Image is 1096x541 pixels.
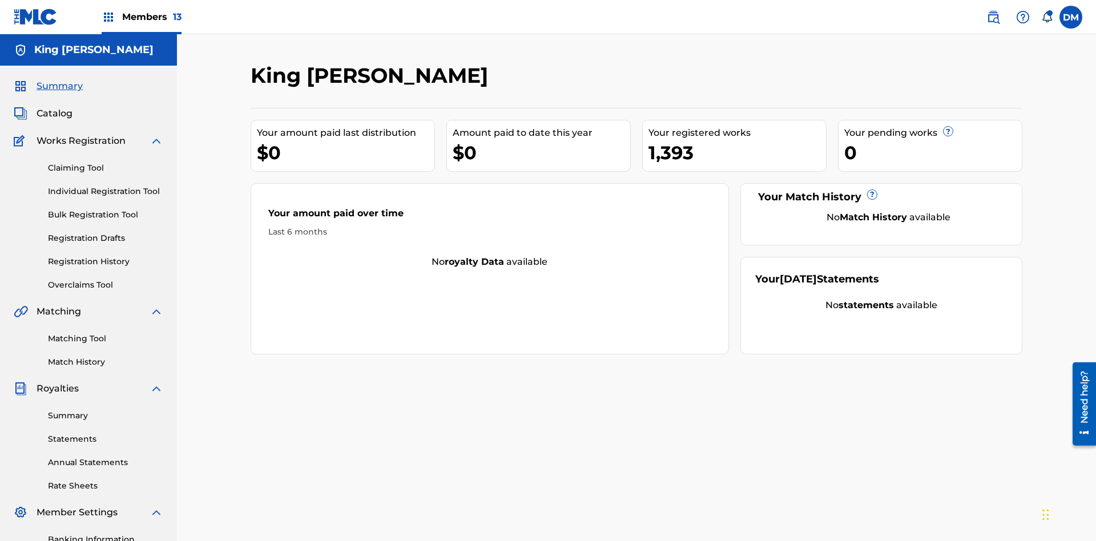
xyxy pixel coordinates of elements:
[769,211,1008,224] div: No available
[122,10,182,23] span: Members
[48,433,163,445] a: Statements
[14,107,72,120] a: CatalogCatalog
[34,43,154,56] h5: King McTesterson
[150,305,163,318] img: expand
[1064,358,1096,451] iframe: Resource Center
[48,279,163,291] a: Overclaims Tool
[14,107,27,120] img: Catalog
[755,272,879,287] div: Your Statements
[48,480,163,492] a: Rate Sheets
[48,256,163,268] a: Registration History
[453,126,630,140] div: Amount paid to date this year
[844,140,1022,165] div: 0
[1041,11,1053,23] div: Notifications
[1039,486,1096,541] iframe: Chat Widget
[840,212,907,223] strong: Match History
[173,11,182,22] span: 13
[37,506,118,519] span: Member Settings
[48,162,163,174] a: Claiming Tool
[982,6,1005,29] a: Public Search
[251,255,728,269] div: No available
[48,232,163,244] a: Registration Drafts
[48,410,163,422] a: Summary
[251,63,494,88] h2: King [PERSON_NAME]
[1012,6,1034,29] div: Help
[257,140,434,165] div: $0
[37,107,72,120] span: Catalog
[14,134,29,148] img: Works Registration
[48,209,163,221] a: Bulk Registration Tool
[48,356,163,368] a: Match History
[150,134,163,148] img: expand
[14,79,83,93] a: SummarySummary
[14,43,27,57] img: Accounts
[48,457,163,469] a: Annual Statements
[1016,10,1030,24] img: help
[37,305,81,318] span: Matching
[48,333,163,345] a: Matching Tool
[755,298,1008,312] div: No available
[755,189,1008,205] div: Your Match History
[14,9,58,25] img: MLC Logo
[150,382,163,395] img: expand
[944,127,953,136] span: ?
[986,10,1000,24] img: search
[14,382,27,395] img: Royalties
[648,126,826,140] div: Your registered works
[14,79,27,93] img: Summary
[102,10,115,24] img: Top Rightsholders
[37,382,79,395] span: Royalties
[453,140,630,165] div: $0
[14,506,27,519] img: Member Settings
[1042,498,1049,532] div: Drag
[14,305,28,318] img: Matching
[268,207,711,226] div: Your amount paid over time
[257,126,434,140] div: Your amount paid last distribution
[37,79,83,93] span: Summary
[648,140,826,165] div: 1,393
[868,190,877,199] span: ?
[268,226,711,238] div: Last 6 months
[839,300,894,310] strong: statements
[48,185,163,197] a: Individual Registration Tool
[844,126,1022,140] div: Your pending works
[150,506,163,519] img: expand
[37,134,126,148] span: Works Registration
[445,256,504,267] strong: royalty data
[780,273,817,285] span: [DATE]
[1059,6,1082,29] div: User Menu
